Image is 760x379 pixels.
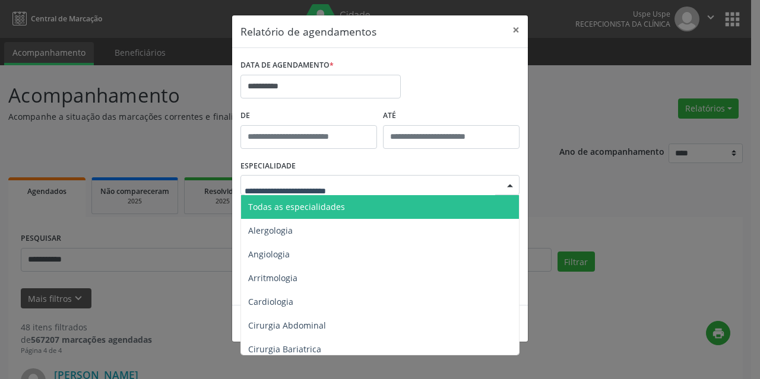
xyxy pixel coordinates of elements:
h5: Relatório de agendamentos [240,24,376,39]
span: Cirurgia Abdominal [248,320,326,331]
span: Cirurgia Bariatrica [248,343,321,355]
button: Close [504,15,528,44]
label: ATÉ [383,107,520,125]
span: Todas as especialidades [248,201,345,212]
span: Cardiologia [248,296,293,307]
label: ESPECIALIDADE [240,157,296,176]
span: Arritmologia [248,272,297,284]
span: Angiologia [248,249,290,260]
label: DATA DE AGENDAMENTO [240,56,334,75]
span: Alergologia [248,225,293,236]
label: De [240,107,377,125]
